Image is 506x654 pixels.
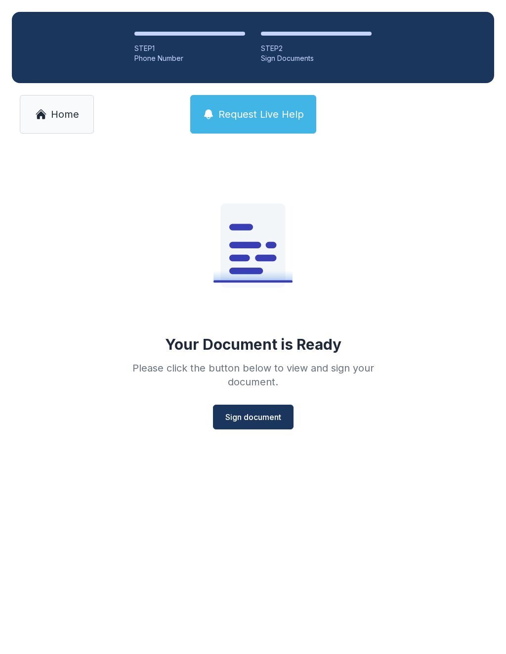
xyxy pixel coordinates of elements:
span: Home [51,107,79,121]
div: Your Document is Ready [165,335,341,353]
div: Sign Documents [261,53,372,63]
div: STEP 1 [134,44,245,53]
div: STEP 2 [261,44,372,53]
span: Sign document [225,411,281,423]
div: Please click the button below to view and sign your document. [111,361,395,389]
div: Phone Number [134,53,245,63]
span: Request Live Help [218,107,304,121]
